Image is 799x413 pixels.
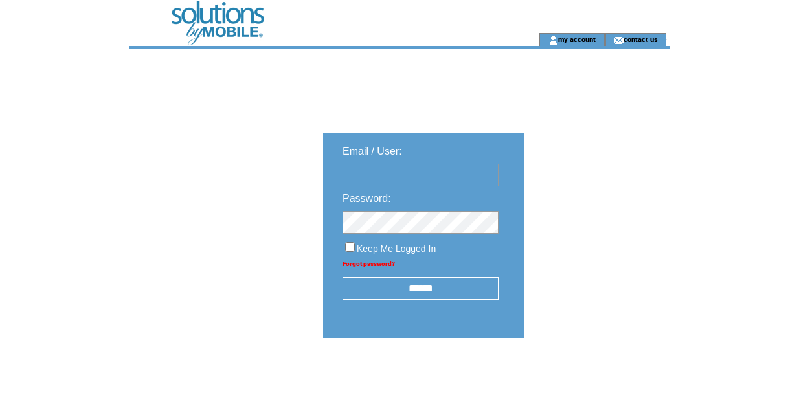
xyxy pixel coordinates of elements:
[548,35,558,45] img: account_icon.gif
[614,35,624,45] img: contact_us_icon.gif
[357,243,436,254] span: Keep Me Logged In
[561,370,626,386] img: transparent.png
[343,260,395,267] a: Forgot password?
[343,146,402,157] span: Email / User:
[343,193,391,204] span: Password:
[558,35,596,43] a: my account
[624,35,658,43] a: contact us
